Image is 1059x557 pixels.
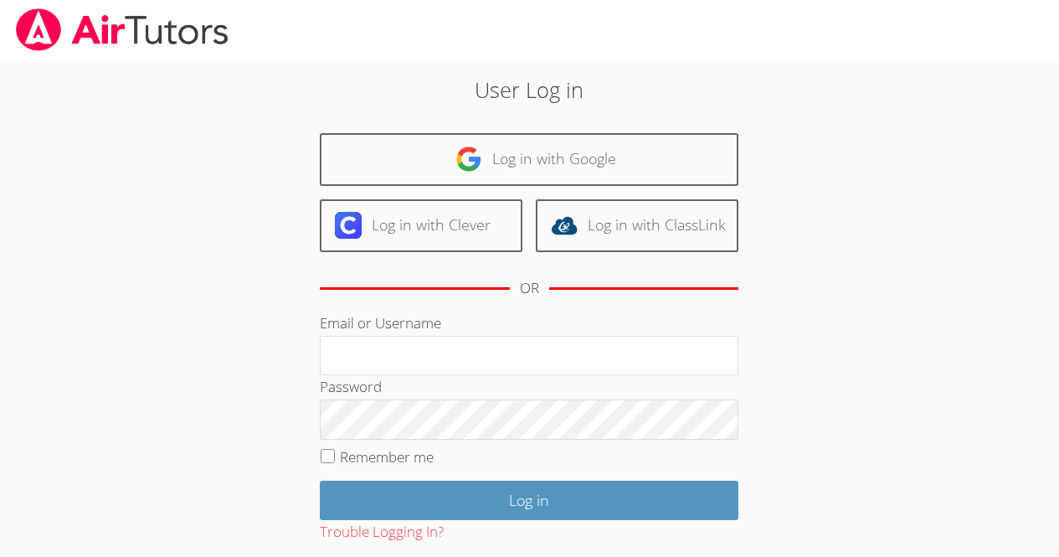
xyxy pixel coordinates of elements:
input: Log in [320,481,738,520]
img: airtutors_banner-c4298cdbf04f3fff15de1276eac7730deb9818008684d7c2e4769d2f7ddbe033.png [14,8,230,51]
img: classlink-logo-d6bb404cc1216ec64c9a2012d9dc4662098be43eaf13dc465df04b49fa7ab582.svg [551,212,578,239]
a: Log in with Google [320,133,738,186]
img: clever-logo-6eab21bc6e7a338710f1a6ff85c0baf02591cd810cc4098c63d3a4b26e2feb20.svg [335,212,362,239]
label: Email or Username [320,313,441,333]
label: Remember me [340,447,434,467]
img: google-logo-50288ca7cdecda66e5e0955fdab243c47b7ad437acaf1139b6f446037453330a.svg [455,146,482,173]
h2: User Log in [244,74,815,106]
div: OR [520,276,539,301]
a: Log in with ClassLink [536,199,738,252]
a: Log in with Clever [320,199,522,252]
label: Password [320,377,382,396]
button: Trouble Logging In? [320,520,444,544]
